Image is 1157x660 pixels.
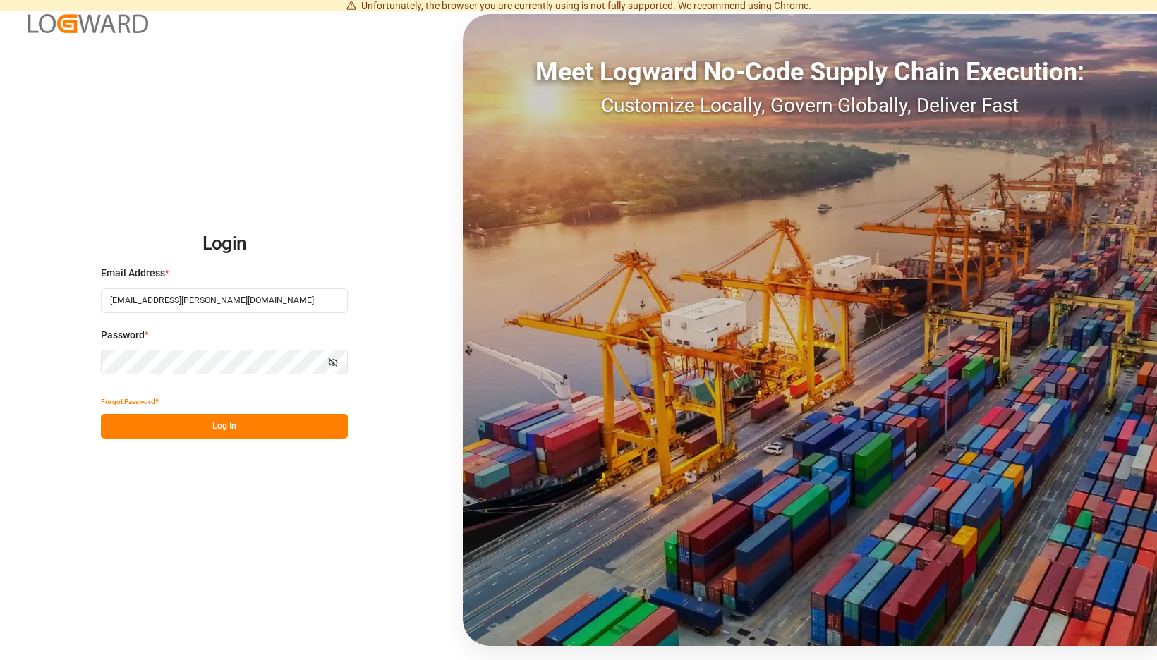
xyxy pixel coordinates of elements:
[28,14,148,33] img: Logward_new_orange.png
[101,414,348,439] button: Log In
[101,266,165,281] span: Email Address
[463,91,1157,121] div: Customize Locally, Govern Globally, Deliver Fast
[463,53,1157,91] div: Meet Logward No-Code Supply Chain Execution:
[101,389,159,414] button: Forgot Password?
[101,221,348,267] h2: Login
[101,328,145,343] span: Password
[101,288,348,313] input: Enter your email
